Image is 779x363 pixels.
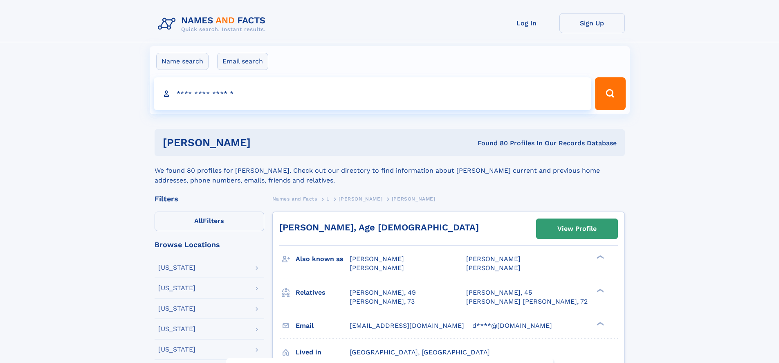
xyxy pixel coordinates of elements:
h3: Lived in [296,345,350,359]
h1: [PERSON_NAME] [163,138,364,148]
img: Logo Names and Facts [155,13,272,35]
a: L [326,194,330,204]
a: Log In [494,13,559,33]
div: View Profile [557,219,597,238]
label: Name search [156,53,209,70]
span: [PERSON_NAME] [350,264,404,272]
div: ❯ [595,321,604,326]
a: Sign Up [559,13,625,33]
a: [PERSON_NAME] [339,194,382,204]
a: [PERSON_NAME], 49 [350,288,416,297]
div: ❯ [595,255,604,260]
input: search input [154,77,592,110]
div: [US_STATE] [158,264,195,271]
span: All [194,217,203,225]
a: [PERSON_NAME], 73 [350,297,415,306]
a: View Profile [537,219,617,239]
a: [PERSON_NAME], Age [DEMOGRAPHIC_DATA] [279,222,479,232]
div: Found 80 Profiles In Our Records Database [364,139,617,148]
h3: Relatives [296,286,350,300]
div: [US_STATE] [158,305,195,312]
div: Browse Locations [155,241,264,248]
a: [PERSON_NAME] [PERSON_NAME], 72 [466,297,588,306]
div: [US_STATE] [158,346,195,353]
a: Names and Facts [272,194,317,204]
label: Email search [217,53,268,70]
div: Filters [155,195,264,203]
span: L [326,196,330,202]
span: [GEOGRAPHIC_DATA], [GEOGRAPHIC_DATA] [350,348,490,356]
h3: Email [296,319,350,333]
div: ❯ [595,288,604,293]
div: [US_STATE] [158,285,195,291]
span: [PERSON_NAME] [339,196,382,202]
div: [US_STATE] [158,326,195,332]
span: [EMAIL_ADDRESS][DOMAIN_NAME] [350,322,464,329]
span: [PERSON_NAME] [350,255,404,263]
div: We found 80 profiles for [PERSON_NAME]. Check out our directory to find information about [PERSON... [155,156,625,185]
a: [PERSON_NAME], 45 [466,288,532,297]
label: Filters [155,212,264,231]
span: [PERSON_NAME] [466,264,521,272]
button: Search Button [595,77,625,110]
span: [PERSON_NAME] [392,196,436,202]
span: [PERSON_NAME] [466,255,521,263]
h3: Also known as [296,252,350,266]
